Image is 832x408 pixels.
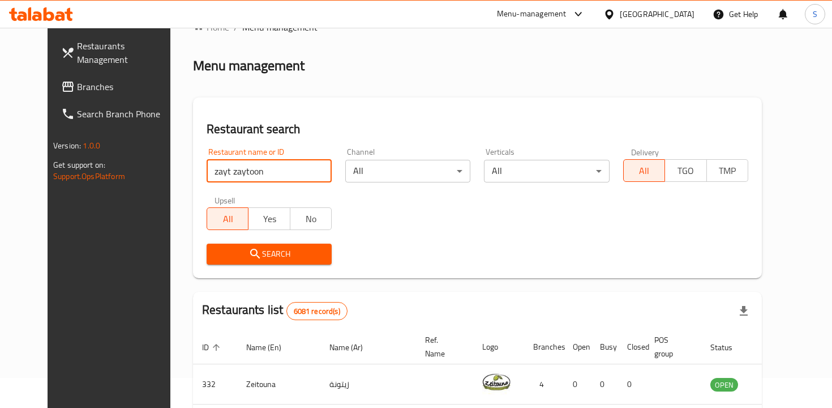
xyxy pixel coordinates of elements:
[497,7,567,21] div: Menu-management
[215,196,235,204] label: Upsell
[618,330,645,364] th: Closed
[564,330,591,364] th: Open
[248,207,290,230] button: Yes
[473,330,524,364] th: Logo
[628,163,661,179] span: All
[53,158,105,172] span: Get support on:
[246,341,296,354] span: Name (En)
[290,207,332,230] button: No
[320,364,416,405] td: زيتونة
[524,330,564,364] th: Branches
[52,32,186,73] a: Restaurants Management
[654,333,688,360] span: POS group
[52,100,186,127] a: Search Branch Phone
[711,163,744,179] span: TMP
[202,341,224,354] span: ID
[706,159,748,182] button: TMP
[212,211,244,227] span: All
[53,138,81,153] span: Version:
[207,207,248,230] button: All
[482,368,511,396] img: Zeitouna
[813,8,817,20] span: S
[295,211,327,227] span: No
[52,73,186,100] a: Branches
[591,364,618,405] td: 0
[730,297,757,325] div: Export file
[234,20,238,34] li: /
[237,364,320,405] td: Zeitouna
[524,364,564,405] td: 4
[664,159,706,182] button: TGO
[286,302,348,320] div: Total records count
[77,39,177,66] span: Restaurants Management
[193,57,305,75] h2: Menu management
[193,20,229,34] a: Home
[207,244,332,265] button: Search
[329,341,378,354] span: Name (Ar)
[77,107,177,121] span: Search Branch Phone
[564,364,591,405] td: 0
[591,330,618,364] th: Busy
[193,364,237,405] td: 332
[253,211,285,227] span: Yes
[623,159,665,182] button: All
[710,341,747,354] span: Status
[207,121,748,138] h2: Restaurant search
[618,364,645,405] td: 0
[631,148,659,156] label: Delivery
[207,160,332,182] input: Search for restaurant name or ID..
[242,20,318,34] span: Menu management
[83,138,100,153] span: 1.0.0
[710,379,738,392] span: OPEN
[77,80,177,93] span: Branches
[216,247,323,261] span: Search
[670,163,702,179] span: TGO
[484,160,609,182] div: All
[620,8,694,20] div: [GEOGRAPHIC_DATA]
[53,169,125,184] a: Support.OpsPlatform
[202,301,348,320] h2: Restaurants list
[345,160,470,182] div: All
[287,306,347,317] span: 6081 record(s)
[425,333,460,360] span: Ref. Name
